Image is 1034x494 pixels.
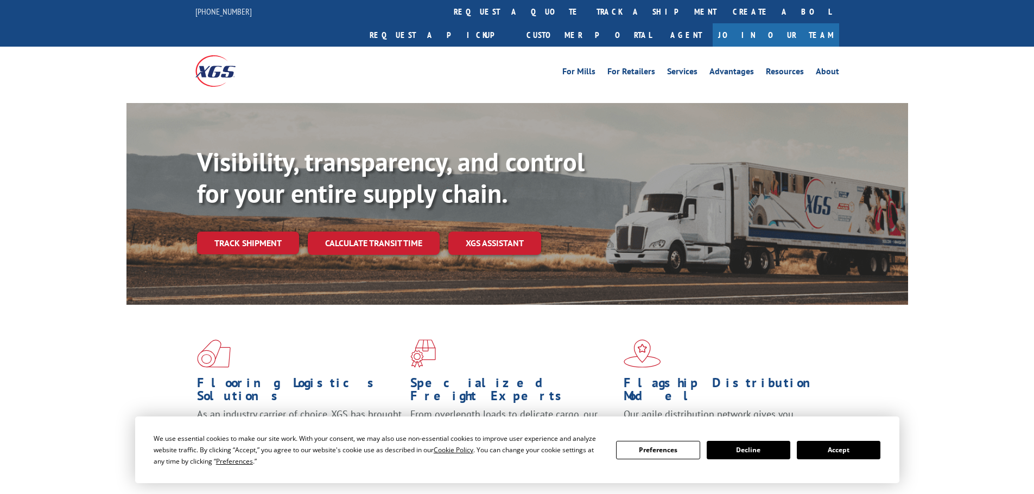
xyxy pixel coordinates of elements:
[667,67,697,79] a: Services
[518,23,659,47] a: Customer Portal
[709,67,754,79] a: Advantages
[816,67,839,79] a: About
[361,23,518,47] a: Request a pickup
[308,232,440,255] a: Calculate transit time
[448,232,541,255] a: XGS ASSISTANT
[607,67,655,79] a: For Retailers
[624,339,661,368] img: xgs-icon-flagship-distribution-model-red
[195,6,252,17] a: [PHONE_NUMBER]
[197,408,402,446] span: As an industry carrier of choice, XGS has brought innovation and dedication to flooring logistics...
[197,376,402,408] h1: Flooring Logistics Solutions
[216,457,253,466] span: Preferences
[197,145,585,210] b: Visibility, transparency, and control for your entire supply chain.
[766,67,804,79] a: Resources
[410,376,616,408] h1: Specialized Freight Experts
[659,23,713,47] a: Agent
[410,339,436,368] img: xgs-icon-focused-on-flooring-red
[713,23,839,47] a: Join Our Team
[624,376,829,408] h1: Flagship Distribution Model
[197,339,231,368] img: xgs-icon-total-supply-chain-intelligence-red
[154,433,603,467] div: We use essential cookies to make our site work. With your consent, we may also use non-essential ...
[707,441,790,459] button: Decline
[434,445,473,454] span: Cookie Policy
[410,408,616,456] p: From overlength loads to delicate cargo, our experienced staff knows the best way to move your fr...
[197,232,299,254] a: Track shipment
[562,67,595,79] a: For Mills
[797,441,880,459] button: Accept
[624,408,823,433] span: Our agile distribution network gives you nationwide inventory management on demand.
[616,441,700,459] button: Preferences
[135,416,899,483] div: Cookie Consent Prompt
